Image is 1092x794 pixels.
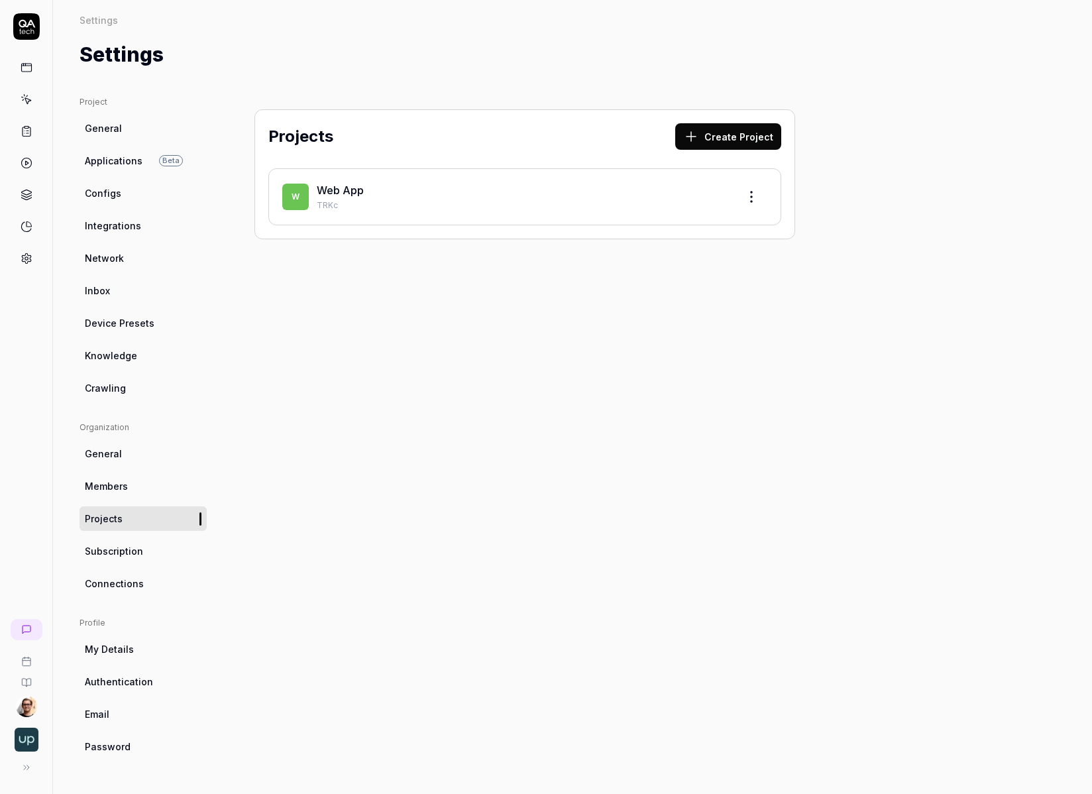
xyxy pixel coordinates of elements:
span: General [85,447,122,461]
div: Organization [80,422,207,433]
img: 704fe57e-bae9-4a0d-8bcb-c4203d9f0bb2.jpeg [16,696,37,717]
h2: Projects [268,125,333,148]
a: Subscription [80,539,207,563]
span: Email [85,707,109,721]
a: Authentication [80,669,207,694]
div: Settings [80,13,118,27]
a: Device Presets [80,311,207,335]
img: Upsales Logo [15,728,38,752]
span: Projects [85,512,123,526]
a: ApplicationsBeta [80,148,207,173]
div: Profile [80,617,207,629]
span: Beta [159,155,183,166]
a: Inbox [80,278,207,303]
span: Network [85,251,124,265]
a: Password [80,734,207,759]
a: Knowledge [80,343,207,368]
a: Members [80,474,207,498]
a: General [80,441,207,466]
button: Upsales Logo [5,717,47,754]
a: Crawling [80,376,207,400]
span: Connections [85,577,144,591]
a: Projects [80,506,207,531]
span: General [85,121,122,135]
span: Configs [85,186,121,200]
span: Integrations [85,219,141,233]
span: Members [85,479,128,493]
a: Configs [80,181,207,205]
span: Applications [85,154,142,168]
span: Crawling [85,381,126,395]
span: My Details [85,642,134,656]
span: Knowledge [85,349,137,363]
span: Inbox [85,284,110,298]
a: Book a call with us [5,646,47,667]
div: Project [80,96,207,108]
span: Password [85,740,131,754]
a: Web App [317,184,364,197]
a: Documentation [5,667,47,688]
a: Connections [80,571,207,596]
a: Integrations [80,213,207,238]
p: TRKc [317,199,728,211]
span: Authentication [85,675,153,689]
span: Subscription [85,544,143,558]
a: My Details [80,637,207,661]
a: General [80,116,207,141]
h1: Settings [80,40,164,70]
span: W [282,184,309,210]
span: Device Presets [85,316,154,330]
a: Email [80,702,207,726]
button: Create Project [675,123,781,150]
a: New conversation [11,619,42,640]
a: Network [80,246,207,270]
